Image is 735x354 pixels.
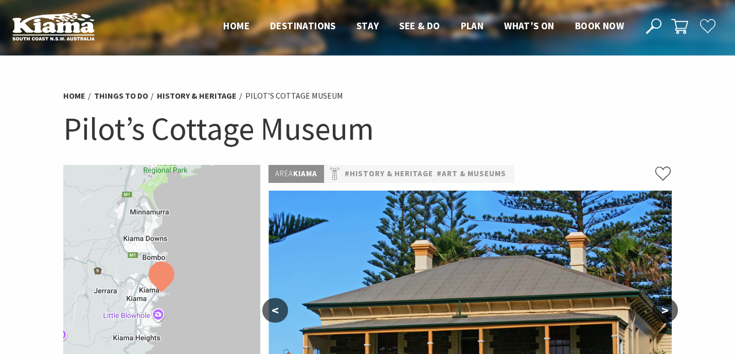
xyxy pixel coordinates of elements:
span: Area [275,169,293,178]
h1: Pilot’s Cottage Museum [63,108,672,150]
nav: Main Menu [213,18,634,35]
span: What’s On [504,20,554,32]
button: > [652,298,678,323]
span: Destinations [270,20,336,32]
p: Kiama [268,165,324,183]
span: Home [223,20,249,32]
a: #Art & Museums [437,167,506,180]
span: See & Do [399,20,440,32]
button: < [262,298,288,323]
li: Pilot’s Cottage Museum [245,89,343,103]
a: Home [63,90,85,101]
img: Kiama Logo [12,12,95,41]
span: Stay [356,20,379,32]
a: History & Heritage [157,90,237,101]
span: Book now [575,20,624,32]
a: Things To Do [94,90,148,101]
a: #History & Heritage [345,167,433,180]
span: Plan [461,20,484,32]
